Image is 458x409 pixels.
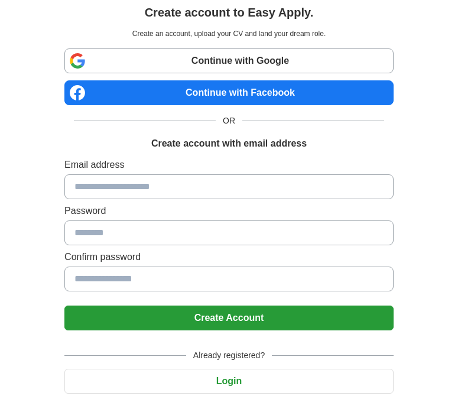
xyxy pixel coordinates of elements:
label: Email address [64,158,394,172]
button: Create Account [64,306,394,330]
h1: Create account with email address [151,137,307,151]
span: OR [216,115,242,127]
label: Password [64,204,394,218]
a: Continue with Facebook [64,80,394,105]
h1: Create account to Easy Apply. [145,4,314,21]
a: Login [64,376,394,386]
a: Continue with Google [64,48,394,73]
span: Already registered? [186,349,272,362]
label: Confirm password [64,250,394,264]
button: Login [64,369,394,394]
p: Create an account, upload your CV and land your dream role. [67,28,391,39]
